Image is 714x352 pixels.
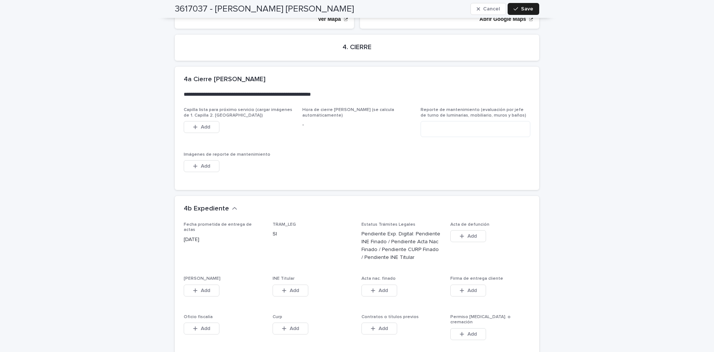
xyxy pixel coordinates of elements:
[184,315,213,319] span: Oficio fiscalía
[379,326,388,331] span: Add
[201,326,210,331] span: Add
[470,3,506,15] button: Cancel
[450,222,489,227] span: Acta de defunción
[175,4,354,15] h2: 3617037 - [PERSON_NAME] [PERSON_NAME]
[290,326,299,331] span: Add
[184,108,292,117] span: Capilla lista para próximo servicio (cargar imágenes de 1. Capilla 2. [GEOGRAPHIC_DATA])
[342,44,372,52] h2: 4. CIERRE
[379,288,388,293] span: Add
[184,152,270,157] span: Imágenes de reporte de mantenimiento
[184,76,266,84] h2: 4a Cierre [PERSON_NAME]
[450,328,486,340] button: Add
[290,288,299,293] span: Add
[450,276,503,281] span: Firma de entrega cliente
[450,285,486,296] button: Add
[302,121,412,129] p: -
[273,323,308,334] button: Add
[184,285,219,296] button: Add
[361,276,396,281] span: Acta nac. finado
[184,205,237,213] button: 4b Expediente
[184,121,219,133] button: Add
[467,288,477,293] span: Add
[450,315,511,324] span: Permiso [MEDICAL_DATA]. o cremación
[184,205,229,213] h2: 4b Expediente
[184,160,219,172] button: Add
[508,3,539,15] button: Save
[450,230,486,242] button: Add
[273,222,296,227] span: TRAM_LEG
[273,276,295,281] span: INE Titular
[479,16,526,22] p: Abrir Google Maps
[318,16,341,22] p: Ver Mapa
[184,236,264,244] p: [DATE]
[201,124,210,130] span: Add
[421,108,526,117] span: Reporte de mantenimiento (evaluación por jefe de turno de luminarias, mobiliario, muros y baños)
[201,164,210,169] span: Add
[273,315,282,319] span: Curp
[467,332,477,337] span: Add
[184,222,252,232] span: Fecha prometida de entrega de actas
[302,108,394,117] span: Hora de cierre [PERSON_NAME] (se calcula automáticamente)
[273,230,353,238] p: SI
[184,276,221,281] span: [PERSON_NAME]
[201,288,210,293] span: Add
[361,222,415,227] span: Estatus Trámites Legales
[361,230,441,261] p: Pendiente Exp. Digital: Pendiente INE Finado / Pendiente Acta Nac Finado / Pendiente CURP Finado ...
[521,6,533,12] span: Save
[361,323,397,334] button: Add
[273,285,308,296] button: Add
[467,234,477,239] span: Add
[361,285,397,296] button: Add
[184,323,219,334] button: Add
[483,6,500,12] span: Cancel
[361,315,419,319] span: Contratos o títulos previos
